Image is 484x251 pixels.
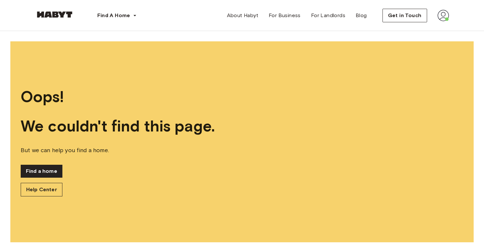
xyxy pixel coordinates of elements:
[21,146,463,154] span: But we can help you find a home.
[92,9,142,22] button: Find A Home
[311,12,345,19] span: For Landlords
[222,9,264,22] a: About Habyt
[21,87,463,106] span: Oops!
[21,183,62,196] a: Help Center
[21,117,463,136] span: We couldn't find this page.
[97,12,130,19] span: Find A Home
[306,9,350,22] a: For Landlords
[35,11,74,18] img: Habyt
[21,165,62,178] a: Find a home
[382,9,427,22] button: Get in Touch
[437,10,449,21] img: avatar
[227,12,258,19] span: About Habyt
[388,12,422,19] span: Get in Touch
[269,12,301,19] span: For Business
[356,12,367,19] span: Blog
[350,9,372,22] a: Blog
[264,9,306,22] a: For Business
